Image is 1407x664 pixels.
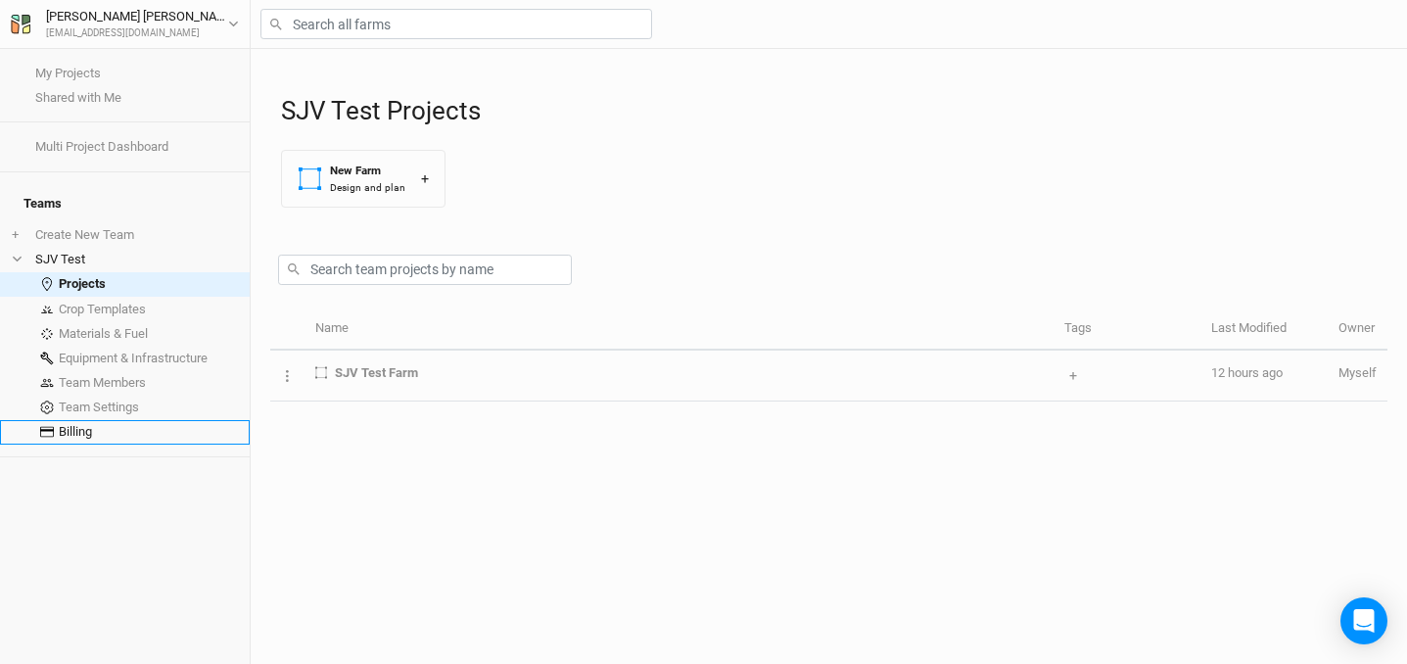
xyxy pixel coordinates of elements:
[1328,308,1387,351] th: Owner
[421,168,429,189] div: +
[10,6,240,41] button: [PERSON_NAME] [PERSON_NAME][EMAIL_ADDRESS][DOMAIN_NAME]
[46,7,228,26] div: [PERSON_NAME] [PERSON_NAME]
[1054,308,1200,351] th: Tags
[1200,308,1328,351] th: Last Modified
[46,26,228,41] div: [EMAIL_ADDRESS][DOMAIN_NAME]
[335,364,418,382] span: SJV Test Farm
[12,227,19,243] span: +
[281,96,1387,126] h1: SJV Test Projects
[1340,597,1387,644] div: Open Intercom Messenger
[1338,365,1377,380] span: ackkat31@gmail.com
[305,308,1054,351] th: Name
[260,9,652,39] input: Search all farms
[12,184,238,223] h4: Teams
[278,255,572,285] input: Search team projects by name
[330,163,405,179] div: New Farm
[330,180,405,195] div: Design and plan
[1211,365,1283,380] span: Sep 19, 2025 10:46 AM
[281,150,446,208] button: New FarmDesign and plan+
[1064,364,1082,387] button: +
